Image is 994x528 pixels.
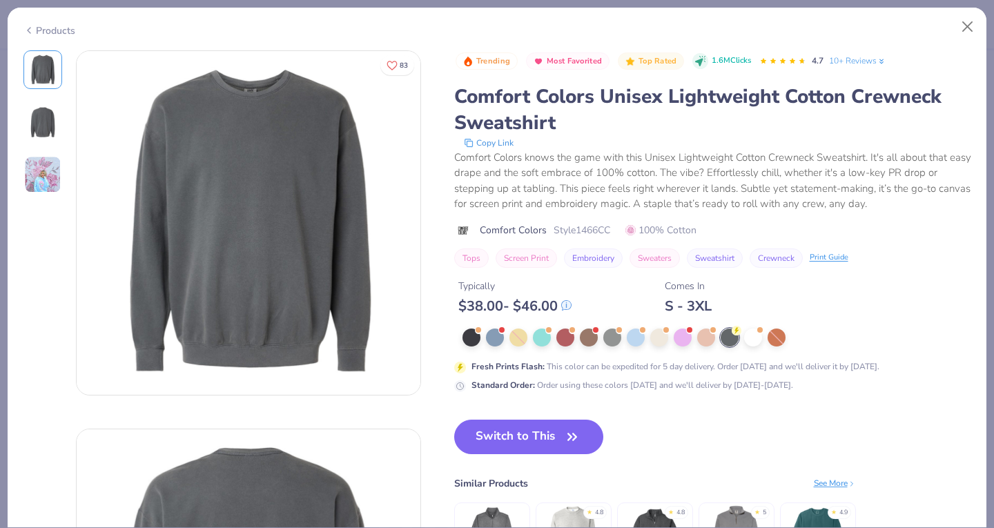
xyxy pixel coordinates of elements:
[829,55,886,67] a: 10+ Reviews
[454,248,489,268] button: Tops
[639,57,677,65] span: Top Rated
[687,248,743,268] button: Sweatshirt
[454,225,473,236] img: brand logo
[712,55,751,67] span: 1.6M Clicks
[676,508,685,518] div: 4.8
[750,248,803,268] button: Crewneck
[754,508,760,514] div: ★
[955,14,981,40] button: Close
[460,136,518,150] button: copy to clipboard
[454,84,971,136] div: Comfort Colors Unisex Lightweight Cotton Crewneck Sweatshirt
[812,55,824,66] span: 4.7
[814,477,856,489] div: See More
[454,420,604,454] button: Switch to This
[665,279,712,293] div: Comes In
[526,52,610,70] button: Badge Button
[533,56,544,67] img: Most Favorited sort
[454,476,528,491] div: Similar Products
[26,53,59,86] img: Front
[839,508,848,518] div: 4.9
[595,508,603,518] div: 4.8
[496,248,557,268] button: Screen Print
[26,106,59,139] img: Back
[24,156,61,193] img: User generated content
[462,56,474,67] img: Trending sort
[480,223,547,237] span: Comfort Colors
[456,52,518,70] button: Badge Button
[630,248,680,268] button: Sweaters
[625,56,636,67] img: Top Rated sort
[471,380,535,391] strong: Standard Order :
[400,62,408,69] span: 83
[668,508,674,514] div: ★
[23,23,75,38] div: Products
[471,360,879,373] div: This color can be expedited for 5 day delivery. Order [DATE] and we'll deliver it by [DATE].
[763,508,766,518] div: 5
[759,50,806,72] div: 4.7 Stars
[665,297,712,315] div: S - 3XL
[564,248,623,268] button: Embroidery
[810,252,848,264] div: Print Guide
[471,379,793,391] div: Order using these colors [DATE] and we'll deliver by [DATE]-[DATE].
[547,57,602,65] span: Most Favorited
[618,52,684,70] button: Badge Button
[77,51,420,395] img: Front
[454,150,971,212] div: Comfort Colors knows the game with this Unisex Lightweight Cotton Crewneck Sweatshirt. It's all a...
[476,57,510,65] span: Trending
[554,223,610,237] span: Style 1466CC
[471,361,545,372] strong: Fresh Prints Flash :
[458,279,572,293] div: Typically
[587,508,592,514] div: ★
[380,55,414,75] button: Like
[625,223,696,237] span: 100% Cotton
[458,297,572,315] div: $ 38.00 - $ 46.00
[831,508,837,514] div: ★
